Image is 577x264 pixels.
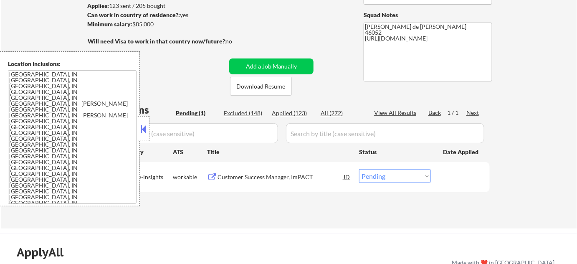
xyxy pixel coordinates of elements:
[364,11,492,19] div: Squad Notes
[87,2,226,10] div: 123 sent / 205 bought
[359,144,431,159] div: Status
[230,77,292,96] button: Download Resume
[286,123,484,143] input: Search by title (case sensitive)
[374,109,419,117] div: View All Results
[225,37,249,46] div: no
[173,148,207,156] div: ATS
[218,173,344,181] div: Customer Success Manager, ImPACT
[87,20,132,28] strong: Minimum salary:
[173,173,207,181] div: workable
[90,123,278,143] input: Search by company (case sensitive)
[272,109,314,117] div: Applied (123)
[428,109,442,117] div: Back
[176,109,218,117] div: Pending (1)
[229,58,314,74] button: Add a Job Manually
[8,60,137,68] div: Location Inclusions:
[343,169,351,184] div: JD
[207,148,351,156] div: Title
[321,109,362,117] div: All (272)
[87,11,180,18] strong: Can work in country of residence?:
[17,245,73,259] div: ApplyAll
[87,11,224,19] div: yes
[88,38,227,45] strong: Will need Visa to work in that country now/future?:
[224,109,266,117] div: Excluded (148)
[443,148,480,156] div: Date Applied
[466,109,480,117] div: Next
[87,2,109,9] strong: Applies:
[447,109,466,117] div: 1 / 1
[87,20,226,28] div: $85,000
